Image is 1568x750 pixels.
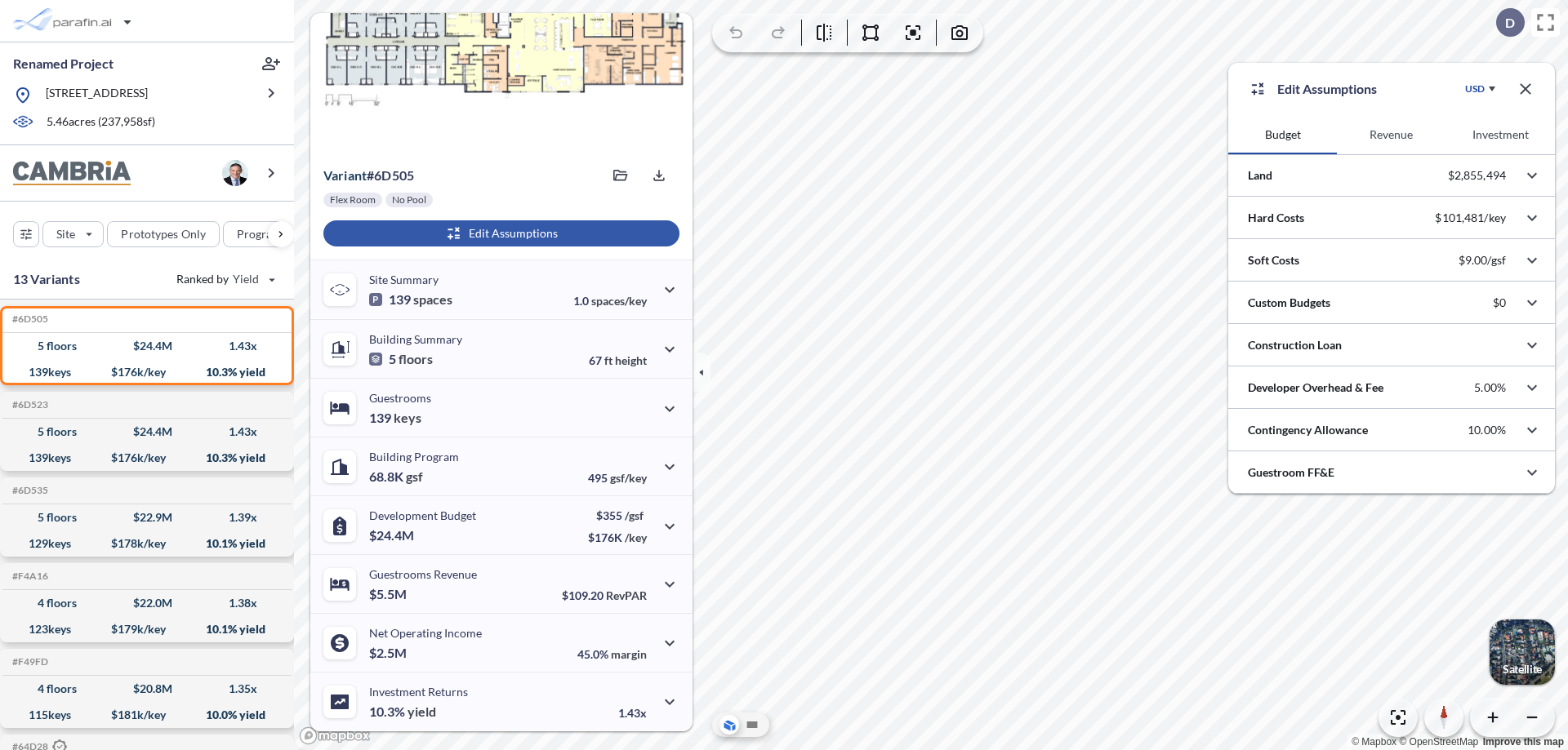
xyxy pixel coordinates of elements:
p: Land [1248,167,1272,184]
span: /key [625,530,647,544]
p: Site Summary [369,273,439,286]
span: Yield [233,271,260,287]
a: Mapbox [1352,736,1396,748]
button: Site [42,221,104,247]
button: Revenue [1337,115,1445,154]
p: Prototypes Only [121,226,206,242]
p: $2,855,494 [1448,168,1506,183]
p: Renamed Project [13,55,114,73]
span: spaces/key [591,294,647,308]
button: Switcher ImageSatellite [1490,619,1555,685]
span: /gsf [625,508,644,522]
h5: Click to copy the code [9,313,48,325]
p: Site [56,226,75,242]
button: Investment [1446,115,1555,154]
span: RevPAR [606,588,647,602]
p: Guestrooms Revenue [369,567,477,581]
h5: Click to copy the code [9,399,48,411]
p: 67 [589,353,647,367]
span: gsf [406,468,423,485]
p: 68.8K [369,468,423,485]
p: 1.0 [573,294,647,308]
p: Net Operating Income [369,626,482,640]
a: Improve this map [1483,736,1564,748]
p: Investment Returns [369,685,468,699]
p: Building Program [369,450,459,464]
p: Flex Room [330,193,376,206]
p: Guestrooms [369,391,431,405]
img: BrandImage [13,161,131,186]
p: $0 [1493,295,1506,310]
p: 5.00% [1474,380,1506,395]
p: Building Summary [369,332,462,346]
button: Ranked by Yield [163,266,286,292]
p: 10.00% [1468,423,1506,437]
p: 495 [588,471,647,485]
p: $101,481/key [1435,211,1506,225]
p: Edit Assumptions [1277,79,1377,99]
button: Prototypes Only [107,221,220,247]
p: $24.4M [369,527,416,544]
p: Development Budget [369,508,476,522]
img: user logo [222,160,248,186]
span: height [615,353,647,367]
span: floors [399,351,433,367]
p: 13 Variants [13,269,80,289]
p: Program [237,226,283,242]
p: $5.5M [369,586,409,602]
p: [STREET_ADDRESS] [46,85,148,105]
span: margin [611,647,647,661]
p: # 6d505 [323,167,414,184]
p: Construction Loan [1248,337,1342,353]
h5: Click to copy the code [9,570,48,582]
p: Soft Costs [1248,252,1299,268]
span: yield [408,703,436,720]
p: Custom Budgets [1248,295,1330,311]
h5: Click to copy the code [9,656,48,668]
a: OpenStreetMap [1399,736,1478,748]
button: Site Plan [742,715,762,734]
p: 5 [369,351,433,367]
p: 5.46 acres ( 237,958 sf) [47,113,155,131]
p: Guestroom FF&E [1248,464,1334,481]
p: 1.43x [618,706,647,720]
p: $176K [588,530,647,544]
p: $2.5M [369,645,409,661]
p: Developer Overhead & Fee [1248,379,1383,396]
span: spaces [413,291,452,308]
p: Contingency Allowance [1248,422,1368,438]
button: Program [223,221,311,247]
div: USD [1465,82,1485,95]
p: 139 [369,410,421,426]
span: Variant [323,167,367,183]
h5: Click to copy the code [9,485,48,496]
img: Switcher Image [1490,619,1555,685]
p: $109.20 [562,588,647,602]
p: 45.0% [577,647,647,661]
span: gsf/key [610,471,647,485]
p: 10.3% [369,703,436,720]
p: D [1505,16,1515,30]
p: 139 [369,291,452,308]
p: Satellite [1503,663,1542,676]
button: Edit Assumptions [323,220,679,246]
a: Mapbox homepage [299,726,371,745]
p: No Pool [392,193,426,206]
span: ft [604,353,612,367]
p: $355 [588,508,647,522]
p: Hard Costs [1248,210,1304,226]
button: Budget [1228,115,1337,154]
p: $9.00/gsf [1459,253,1506,268]
button: Aerial View [719,715,739,734]
span: keys [394,410,421,426]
